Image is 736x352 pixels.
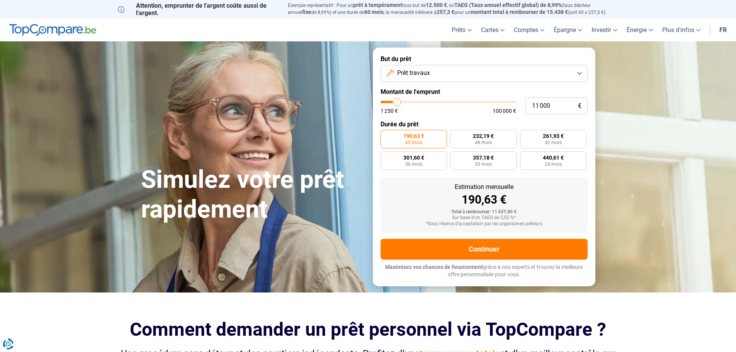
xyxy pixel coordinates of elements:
[302,9,311,15] span: fixe
[118,319,619,340] h2: Comment demander un prêt personnel via TopCompare ?
[387,184,581,190] div: Estimation mensuelle
[364,9,384,15] span: 60 mois
[493,108,516,114] span: 100 000 €
[549,19,587,41] a: Épargne
[509,19,549,41] a: Comptes
[381,88,588,95] label: Montant de l'emprunt
[475,140,492,145] span: 48 mois
[288,2,619,16] p: Exemple représentatif : Pour un tous but de , un (taux débiteur annuel de 8,99%) et une durée de ...
[437,9,454,15] span: 257,3 €
[9,24,96,36] img: TopCompare
[381,239,588,260] button: Continuer
[578,103,581,109] span: €
[405,162,422,167] span: 36 mois
[387,209,581,215] div: Total à rembourser: 11 437,80 €
[118,2,279,17] p: Attention, emprunter de l'argent coûte aussi de l'argent.
[447,19,476,41] a: Prêts
[473,133,494,139] span: 232,19 €
[353,2,402,8] span: prêt à tempérament
[454,2,562,8] span: TAEG (Taux annuel effectif global) de 8,99%
[387,194,581,206] div: 190,63 €
[403,155,424,160] span: 301,60 €
[381,264,588,279] p: grâce à nos experts et trouvez la meilleure offre personnalisée pour vous.
[403,133,424,139] span: 190,63 €
[545,162,562,167] span: 24 mois
[426,2,447,8] span: 12.500 €
[587,19,622,41] a: Investir
[471,9,568,15] span: montant total à rembourser de 15.438 €
[473,155,494,160] span: 357,18 €
[715,19,731,41] a: fr
[405,140,422,145] span: 60 mois
[381,108,398,114] span: 1 250 €
[385,264,483,270] span: Maximisez vos chances de financement
[475,162,492,167] span: 30 mois
[658,19,705,41] a: Plus d'infos
[543,133,564,139] span: 261,93 €
[476,19,509,41] a: Cartes
[543,155,564,160] span: 440,61 €
[397,69,430,77] span: Prêt travaux
[141,165,364,224] h1: Simulez votre prêt rapidement
[387,221,581,227] div: *Sous réserve d'acceptation par les organismes prêteurs
[622,19,658,41] a: Énergie
[381,121,588,128] label: Durée du prêt
[545,140,562,145] span: 42 mois
[381,55,588,63] label: But du prêt
[381,65,588,82] button: Prêt travaux
[387,215,581,221] div: Sur base d'un TAEG de 5,55 %*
